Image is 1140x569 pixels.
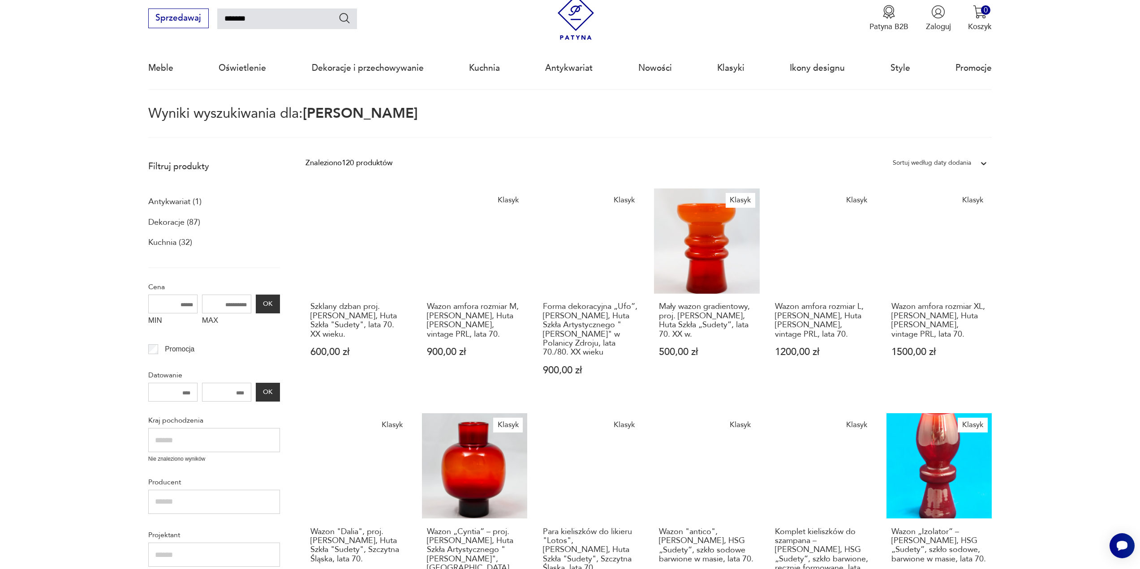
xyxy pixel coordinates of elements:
p: Projektant [148,529,280,541]
p: Zaloguj [926,21,951,32]
h3: Wazon "Dalia", proj. [PERSON_NAME], Huta Szkła "Sudety", Szczytna Śląska, lata 70. [310,527,406,564]
img: Ikonka użytkownika [931,5,945,19]
a: Style [890,47,910,89]
p: Filtruj produkty [148,161,280,172]
h3: Wazon amfora rozmiar XL, [PERSON_NAME], Huta [PERSON_NAME], vintage PRL, lata 70. [891,302,987,339]
div: Sortuj według daty dodania [893,157,971,169]
button: 0Koszyk [968,5,992,32]
a: Antykwariat (1) [148,194,202,210]
a: KlasykForma dekoracyjna „Ufo”, Zbigniew Horbowy, Huta Szkła Artystycznego "Barbara" w Polanicy Zd... [538,188,643,396]
p: 500,00 zł [659,347,755,357]
a: Meble [148,47,173,89]
h3: Forma dekoracyjna „Ufo”, [PERSON_NAME], Huta Szkła Artystycznego "[PERSON_NAME]" w Polanicy Zdroj... [543,302,639,357]
a: Kuchnia (32) [148,235,192,250]
p: Wyniki wyszukiwania dla: [148,107,992,138]
a: Sprzedawaj [148,15,209,22]
span: [PERSON_NAME] [303,104,418,123]
a: Oświetlenie [219,47,266,89]
p: 1200,00 zł [775,347,871,357]
p: Datowanie [148,369,280,381]
p: 900,00 zł [427,347,523,357]
a: Antykwariat [545,47,593,89]
a: Promocje [955,47,992,89]
h3: Wazon amfora rozmiar M, [PERSON_NAME], Huta [PERSON_NAME], vintage PRL, lata 70. [427,302,523,339]
p: 900,00 zł [543,366,639,375]
h3: Wazon amfora rozmiar L, [PERSON_NAME], Huta [PERSON_NAME], vintage PRL, lata 70. [775,302,871,339]
button: Zaloguj [926,5,951,32]
h3: Mały wazon gradientowy, proj. [PERSON_NAME], Huta Szkła „Sudety”, lata 70. XX w. [659,302,755,339]
h3: Szklany dzban proj. [PERSON_NAME], Huta Szkła "Sudety", lata 70. XX wieku. [310,302,406,339]
p: Nie znaleziono wyników [148,455,280,463]
a: Dekoracje i przechowywanie [312,47,424,89]
a: Kuchnia [469,47,500,89]
a: KlasykWazon amfora rozmiar XL, Z. Horbowy, Huta Barbara, vintage PRL, lata 70.Wazon amfora rozmia... [886,188,992,396]
p: Koszyk [968,21,992,32]
img: Ikona medalu [882,5,896,19]
button: Sprzedawaj [148,9,209,28]
a: Klasyki [717,47,744,89]
p: 600,00 zł [310,347,406,357]
p: Producent [148,476,280,488]
a: Ikony designu [790,47,845,89]
a: KlasykWazon amfora rozmiar M, Z. Horbowy, Huta Barbara, vintage PRL, lata 70.Wazon amfora rozmiar... [422,188,527,396]
button: Szukaj [338,12,351,25]
p: Promocja [165,343,194,355]
a: Ikona medaluPatyna B2B [869,5,908,32]
button: Patyna B2B [869,5,908,32]
h3: Wazon "antico", [PERSON_NAME], HSG „Sudety”, szkło sodowe barwione w masie, lata 70. [659,527,755,564]
iframe: Smartsupp widget button [1110,533,1135,558]
label: MAX [202,313,251,330]
p: 1500,00 zł [891,347,987,357]
a: KlasykWazon amfora rozmiar L, Z. Horbowy, Huta Barbara, vintage PRL, lata 70.Wazon amfora rozmiar... [770,188,876,396]
button: OK [256,383,280,402]
div: Znaleziono 120 produktów [305,157,392,169]
img: Ikona koszyka [973,5,987,19]
a: KlasykMały wazon gradientowy, proj. Zbigniew Horbowy, Huta Szkła „Sudety”, lata 70. XX w.Mały waz... [654,188,759,396]
a: Dekoracje (87) [148,215,200,230]
a: Nowości [638,47,672,89]
p: Cena [148,281,280,293]
button: OK [256,295,280,313]
p: Patyna B2B [869,21,908,32]
div: 0 [981,5,990,15]
h3: Wazon „Izolator” – [PERSON_NAME], HSG „Sudety”, szkło sodowe, barwione w masie, lata 70. [891,527,987,564]
label: MIN [148,313,198,330]
a: Szklany dzban proj. Z. Horbowy, Huta Szkła "Sudety", lata 70. XX wieku.Szklany dzban proj. [PERSO... [305,188,411,396]
p: Kraj pochodzenia [148,415,280,426]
